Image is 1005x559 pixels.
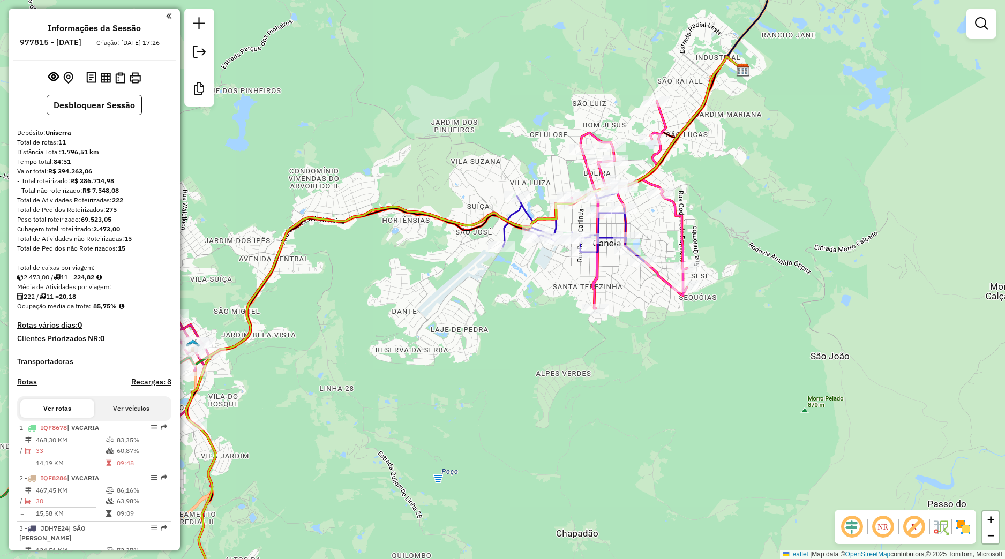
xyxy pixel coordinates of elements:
td: 86,16% [116,485,167,496]
td: 33 [35,445,106,456]
em: Rota exportada [161,474,167,481]
i: Distância Total [25,547,32,554]
i: Total de rotas [39,293,46,300]
em: Opções [151,525,157,531]
i: Tempo total em rota [106,460,111,466]
i: % de utilização do peso [106,487,114,494]
div: Total de Pedidos não Roteirizados: [17,244,171,253]
span: 1 - [19,424,99,432]
td: 467,45 KM [35,485,106,496]
td: 15,58 KM [35,508,106,519]
div: Valor total: [17,167,171,176]
h4: Clientes Priorizados NR: [17,334,171,343]
div: Total de rotas: [17,138,171,147]
td: / [19,445,25,456]
button: Visualizar relatório de Roteirização [99,70,113,85]
strong: 222 [112,196,123,204]
strong: 0 [100,334,104,343]
button: Desbloquear Sessão [47,95,142,115]
i: Tempo total em rota [106,510,111,517]
i: % de utilização da cubagem [106,498,114,504]
h4: Transportadoras [17,357,171,366]
td: = [19,458,25,469]
button: Imprimir Rotas [127,70,143,86]
a: Exibir filtros [971,13,992,34]
strong: 1.796,51 km [61,148,99,156]
i: Distância Total [25,487,32,494]
img: Exibir/Ocultar setores [955,518,972,535]
strong: 15 [118,244,125,252]
strong: 15 [124,235,132,243]
span: JDH7E24 [41,524,69,532]
strong: 275 [106,206,117,214]
i: Meta Caixas/viagem: 1,00 Diferença: 223,82 [96,274,102,281]
button: Visualizar Romaneio [113,70,127,86]
strong: Uniserra [46,129,71,137]
span: IQF8678 [41,424,67,432]
strong: 224,82 [73,273,94,281]
div: Média de Atividades por viagem: [17,282,171,292]
td: / [19,496,25,507]
span: Ocultar NR [870,514,896,540]
span: + [987,512,994,526]
strong: 69.523,05 [81,215,111,223]
div: 2.473,00 / 11 = [17,273,171,282]
h4: Rotas vários dias: [17,321,171,330]
img: Uniserra [736,63,750,77]
a: Zoom out [982,527,999,543]
div: Cubagem total roteirizado: [17,224,171,234]
i: % de utilização do peso [106,547,114,554]
em: Rota exportada [161,424,167,430]
td: 83,35% [116,435,167,445]
div: Peso total roteirizado: [17,215,171,224]
a: Nova sessão e pesquisa [189,13,210,37]
a: Clique aqui para minimizar o painel [166,10,171,22]
td: 124,51 KM [35,545,106,556]
a: OpenStreetMap [845,550,891,558]
td: 63,98% [116,496,167,507]
span: Exibir rótulo [901,514,927,540]
button: Centralizar mapa no depósito ou ponto de apoio [61,70,76,86]
strong: 84:51 [54,157,71,165]
span: IQF8286 [41,474,67,482]
td: 72,37% [116,545,167,556]
button: Ver rotas [20,399,94,418]
strong: 85,75% [93,302,117,310]
div: Depósito: [17,128,171,138]
button: Exibir sessão original [46,69,61,86]
h4: Rotas [17,377,37,387]
i: % de utilização do peso [106,437,114,443]
div: Criação: [DATE] 17:26 [92,38,164,48]
td: 14,19 KM [35,458,106,469]
td: 09:09 [116,508,167,519]
div: Total de Pedidos Roteirizados: [17,205,171,215]
span: | VACARIA [67,424,99,432]
strong: 11 [58,138,66,146]
i: Total de Atividades [25,448,32,454]
strong: R$ 7.548,08 [82,186,119,194]
div: - Total não roteirizado: [17,186,171,195]
strong: 2.473,00 [93,225,120,233]
i: % de utilização da cubagem [106,448,114,454]
a: Leaflet [783,550,808,558]
em: Média calculada utilizando a maior ocupação (%Peso ou %Cubagem) de cada rota da sessão. Rotas cro... [119,303,124,309]
span: Ocupação média da frota: [17,302,91,310]
h4: Recargas: 8 [131,377,171,387]
em: Opções [151,474,157,481]
div: Tempo total: [17,157,171,167]
i: Total de Atividades [17,293,24,300]
td: 60,87% [116,445,167,456]
div: Distância Total: [17,147,171,157]
span: 3 - [19,524,86,542]
a: Zoom in [982,511,999,527]
em: Rota exportada [161,525,167,531]
span: 2 - [19,474,99,482]
strong: R$ 386.714,98 [70,177,114,185]
td: 468,30 KM [35,435,106,445]
div: 222 / 11 = [17,292,171,301]
strong: R$ 394.263,06 [48,167,92,175]
td: 30 [35,496,106,507]
span: | VACARIA [67,474,99,482]
button: Ver veículos [94,399,168,418]
span: − [987,528,994,542]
